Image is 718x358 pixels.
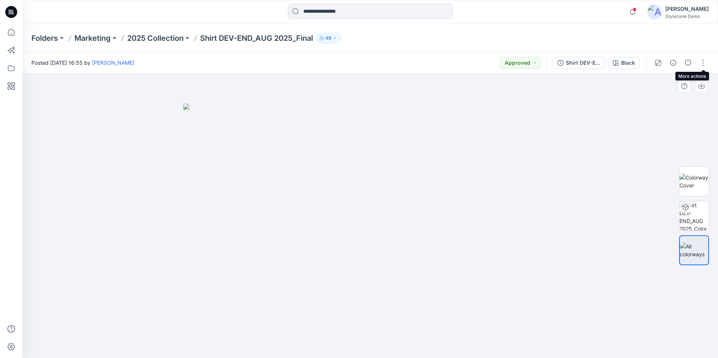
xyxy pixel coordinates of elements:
a: Folders [31,33,58,43]
div: Shirt DEV-END_AUG 2025_Colorways - Generated Colorways [566,59,600,67]
a: [PERSON_NAME] [92,59,134,66]
button: Details [667,57,679,69]
img: avatar [647,4,662,19]
div: Black [621,59,635,67]
div: Stylezone Demo [665,13,709,19]
a: 2025 Collection [127,33,184,43]
button: 49 [316,33,341,43]
img: Colorway Cover [679,174,709,189]
p: Shirt DEV-END_AUG 2025_Final [200,33,313,43]
button: Black [608,57,640,69]
img: All colorways [680,242,708,258]
button: Shirt DEV-END_AUG 2025_Colorways - Generated Colorways [553,57,605,69]
div: [PERSON_NAME] [665,4,709,13]
a: Marketing [74,33,111,43]
p: 49 [325,34,331,42]
span: Posted [DATE] 16:55 by [31,59,134,67]
img: Shirt DEV-END_AUG 2025_Colorways - Generated Colorways.bw Black [679,201,709,230]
